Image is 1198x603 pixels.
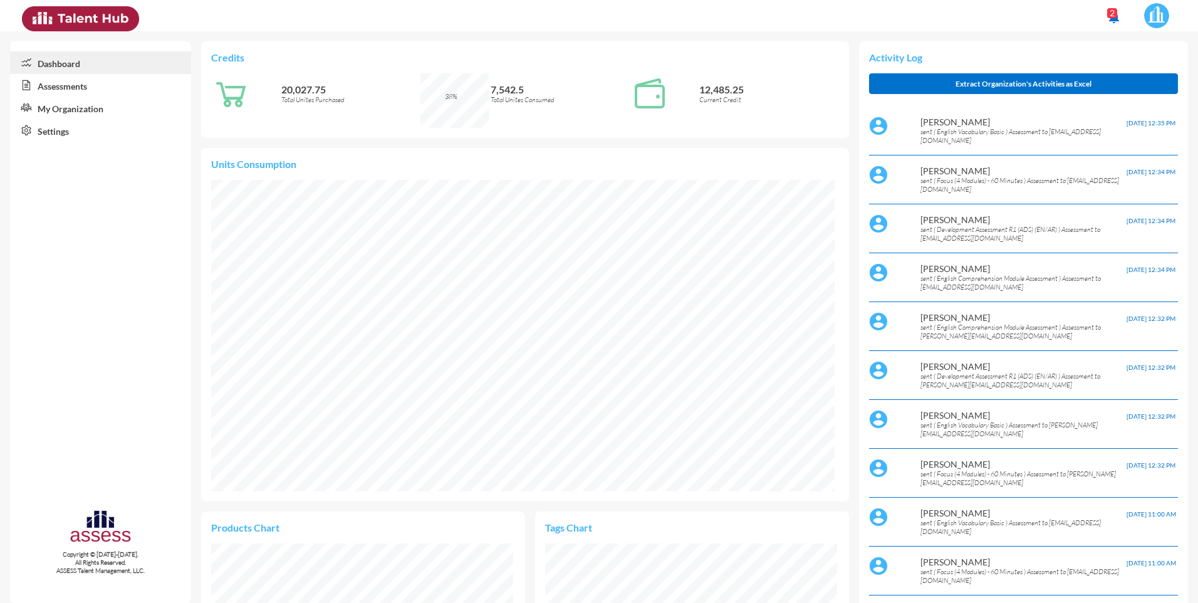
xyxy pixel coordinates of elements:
p: sent ( English Vocabulary Basic ) Assessment to [EMAIL_ADDRESS][DOMAIN_NAME] [920,127,1127,145]
span: [DATE] 12:32 PM [1127,315,1175,322]
span: [DATE] 12:34 PM [1127,266,1175,273]
img: default%20profile%20image.svg [869,459,888,478]
p: Products Chart [211,522,363,533]
p: [PERSON_NAME] [920,508,1127,518]
a: Assessments [10,74,191,97]
p: 20,027.75 [281,83,421,95]
p: Tags Chart [545,522,692,533]
span: [DATE] 12:34 PM [1127,217,1175,224]
p: 12,485.25 [699,83,839,95]
a: Settings [10,119,191,142]
p: Current Credit [699,95,839,104]
p: [PERSON_NAME] [920,312,1127,323]
p: sent ( English Vocabulary Basic ) Assessment to [EMAIL_ADDRESS][DOMAIN_NAME] [920,518,1127,536]
p: [PERSON_NAME] [920,263,1127,274]
img: assesscompany-logo.png [69,508,132,548]
span: [DATE] 12:35 PM [1127,119,1175,127]
p: sent ( Focus (4 Modules) - 60 Minutes ) Assessment to [PERSON_NAME][EMAIL_ADDRESS][DOMAIN_NAME] [920,469,1127,487]
img: default%20profile%20image.svg [869,165,888,184]
span: [DATE] 12:32 PM [1127,461,1175,469]
p: [PERSON_NAME] [920,410,1127,421]
img: default%20profile%20image.svg [869,214,888,233]
p: sent ( English Vocabulary Basic ) Assessment to [PERSON_NAME][EMAIL_ADDRESS][DOMAIN_NAME] [920,421,1127,438]
span: [DATE] 12:34 PM [1127,168,1175,176]
button: Extract Organization's Activities as Excel [869,73,1178,94]
img: default%20profile%20image.svg [869,361,888,380]
img: default%20profile%20image.svg [869,508,888,527]
p: [PERSON_NAME] [920,117,1127,127]
p: Units Consumption [211,158,839,170]
div: 2 [1107,8,1117,18]
span: [DATE] 11:00 AM [1127,559,1176,567]
p: sent ( Development Assessment R1 (ADS) (EN/AR) ) Assessment to [EMAIL_ADDRESS][DOMAIN_NAME] [920,225,1127,243]
span: [DATE] 12:32 PM [1127,364,1175,371]
img: default%20profile%20image.svg [869,557,888,575]
p: sent ( Development Assessment R1 (ADS) (EN/AR) ) Assessment to [PERSON_NAME][EMAIL_ADDRESS][DOMAI... [920,372,1127,389]
p: Copyright © [DATE]-[DATE]. All Rights Reserved. ASSESS Talent Management, LLC. [10,550,191,575]
p: sent ( Focus (4 Modules) - 60 Minutes ) Assessment to [EMAIL_ADDRESS][DOMAIN_NAME] [920,176,1127,194]
span: [DATE] 12:32 PM [1127,412,1175,420]
p: [PERSON_NAME] [920,557,1127,567]
img: default%20profile%20image.svg [869,312,888,331]
p: Total Unites Consumed [491,95,630,104]
p: Activity Log [869,51,1178,63]
p: Credits [211,51,839,63]
p: sent ( Focus (4 Modules) - 60 Minutes ) Assessment to [EMAIL_ADDRESS][DOMAIN_NAME] [920,567,1127,585]
p: [PERSON_NAME] [920,459,1127,469]
mat-icon: notifications [1107,9,1122,24]
img: default%20profile%20image.svg [869,263,888,282]
p: [PERSON_NAME] [920,165,1127,176]
img: default%20profile%20image.svg [869,410,888,429]
p: sent ( English Comprehension Module Assessment ) Assessment to [PERSON_NAME][EMAIL_ADDRESS][DOMAI... [920,323,1127,340]
p: [PERSON_NAME] [920,214,1127,225]
p: 7,542.5 [491,83,630,95]
a: Dashboard [10,51,191,74]
p: [PERSON_NAME] [920,361,1127,372]
p: Total Unites Purchased [281,95,421,104]
a: My Organization [10,97,191,119]
img: default%20profile%20image.svg [869,117,888,135]
span: [DATE] 11:00 AM [1127,510,1176,518]
p: sent ( English Comprehension Module Assessment ) Assessment to [EMAIL_ADDRESS][DOMAIN_NAME] [920,274,1127,291]
span: 38% [445,92,457,101]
